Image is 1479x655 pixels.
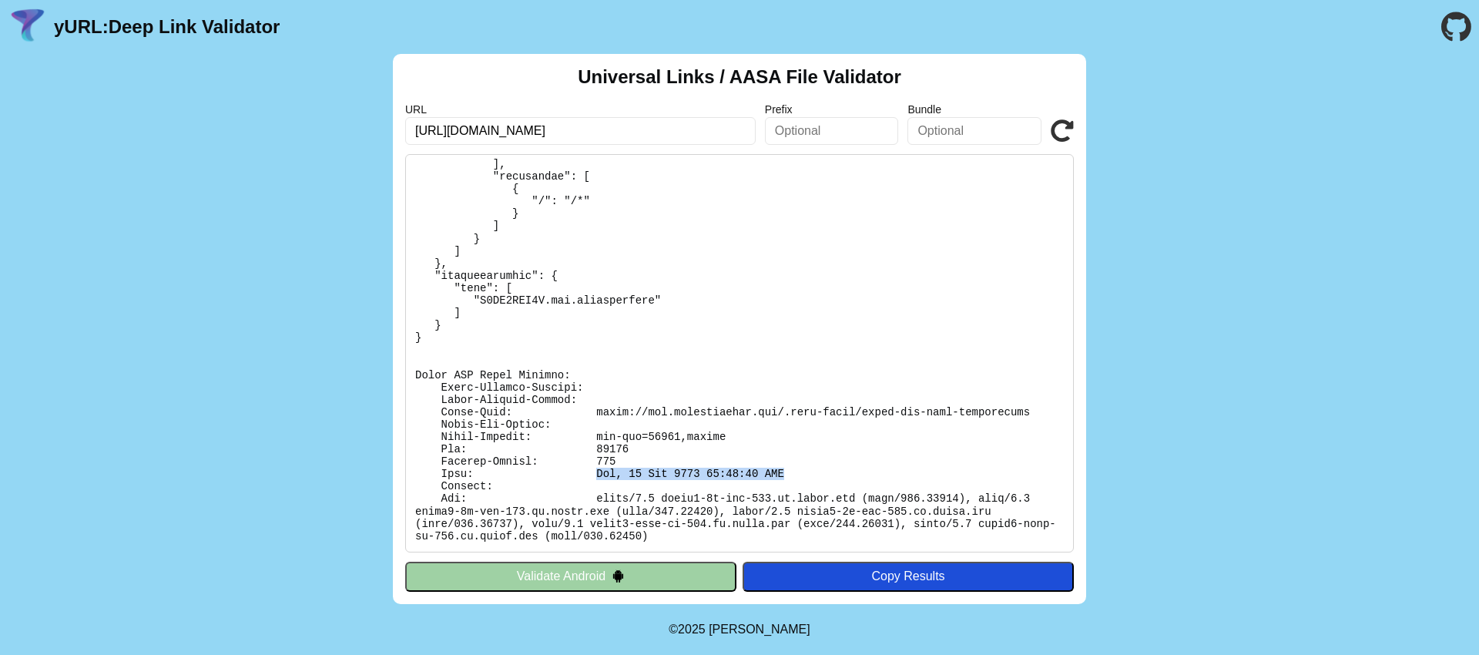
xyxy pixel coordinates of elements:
div: Copy Results [750,569,1066,583]
a: Michael Ibragimchayev's Personal Site [709,623,810,636]
button: Validate Android [405,562,736,591]
button: Copy Results [743,562,1074,591]
pre: Lorem ipsu do: sitam://con.adipiscingel.sed/.doei-tempo/incid-utl-etdo-magnaaliqua En Adminimv: Q... [405,154,1074,553]
label: Bundle [907,103,1041,116]
input: Optional [765,117,899,145]
h2: Universal Links / AASA File Validator [578,66,901,88]
label: Prefix [765,103,899,116]
span: 2025 [678,623,706,636]
input: Optional [907,117,1041,145]
label: URL [405,103,756,116]
a: yURL:Deep Link Validator [54,16,280,38]
img: droidIcon.svg [612,569,625,583]
footer: © [669,604,810,655]
input: Required [405,117,756,145]
img: yURL Logo [8,7,48,47]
